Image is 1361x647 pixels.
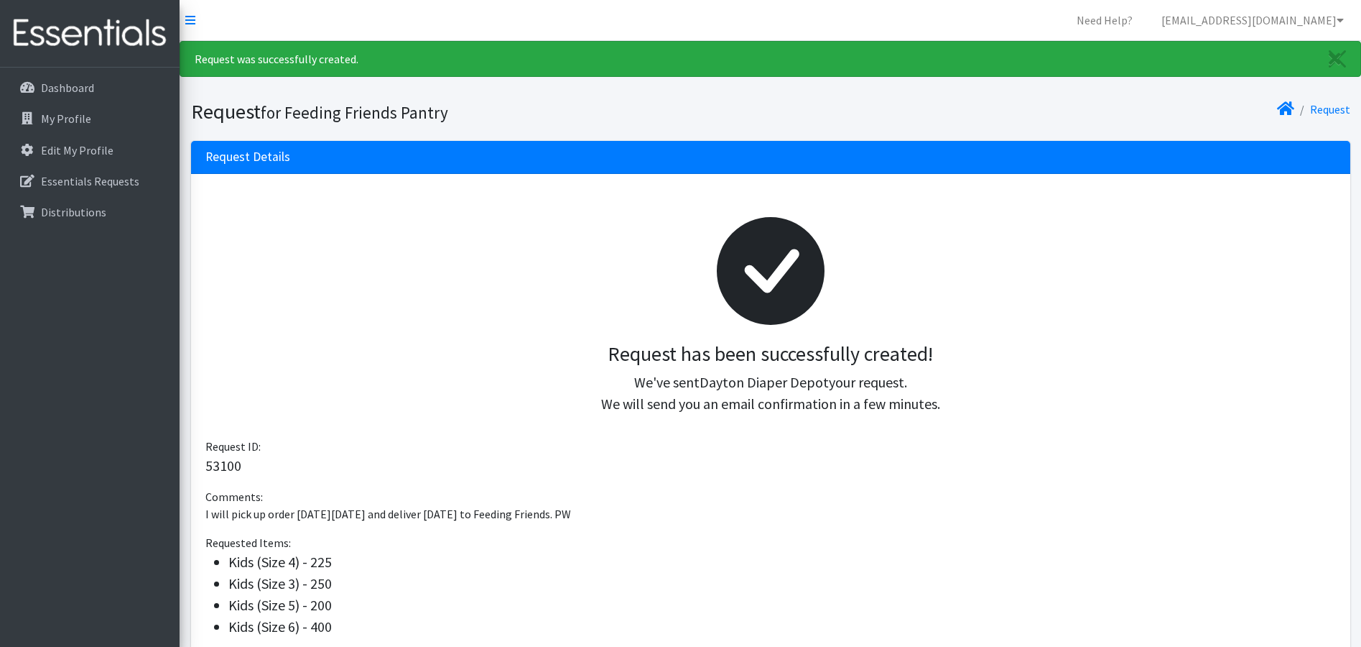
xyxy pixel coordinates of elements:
[41,174,139,188] p: Essentials Requests
[228,551,1336,573] li: Kids (Size 4) - 225
[41,81,94,95] p: Dashboard
[41,205,106,219] p: Distributions
[41,111,91,126] p: My Profile
[700,373,829,391] span: Dayton Diaper Depot
[228,573,1336,595] li: Kids (Size 3) - 250
[6,73,174,102] a: Dashboard
[205,536,291,550] span: Requested Items:
[228,595,1336,616] li: Kids (Size 5) - 200
[6,136,174,165] a: Edit My Profile
[1314,42,1360,76] a: Close
[6,9,174,58] img: HumanEssentials
[205,439,261,454] span: Request ID:
[217,372,1324,415] p: We've sent your request. We will send you an email confirmation in a few minutes.
[41,143,113,157] p: Edit My Profile
[6,198,174,226] a: Distributions
[261,102,448,123] small: for Feeding Friends Pantry
[205,455,1336,477] p: 53100
[205,490,263,504] span: Comments:
[6,104,174,133] a: My Profile
[228,616,1336,638] li: Kids (Size 6) - 400
[1065,6,1144,35] a: Need Help?
[6,167,174,196] a: Essentials Requests
[191,99,766,124] h1: Request
[1150,6,1355,35] a: [EMAIL_ADDRESS][DOMAIN_NAME]
[1310,102,1350,116] a: Request
[180,41,1361,77] div: Request was successfully created.
[205,505,1336,523] p: I will pick up order [DATE][DATE] and deliver [DATE] to Feeding Friends. PW
[205,150,290,165] h3: Request Details
[217,342,1324,367] h3: Request has been successfully created!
